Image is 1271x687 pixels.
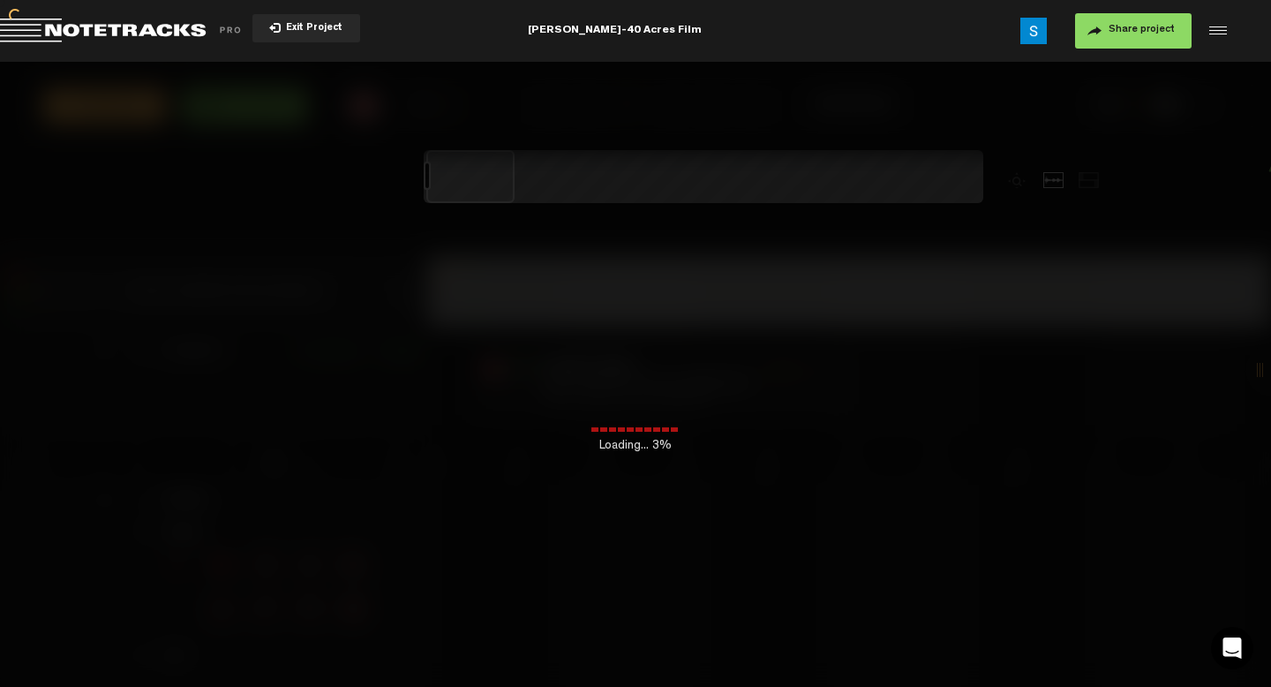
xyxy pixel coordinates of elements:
[1020,18,1047,44] img: ACg8ocIb-I9iLF8XFM7XyElmmfViD_jB866AtePGiwVNKSpsucHDfw=s96-c
[1211,627,1253,669] div: Open Intercom Messenger
[281,24,342,34] span: Exit Project
[1109,25,1175,35] span: Share project
[591,437,680,455] span: Loading... 3%
[1075,13,1192,49] button: Share project
[252,14,360,42] button: Exit Project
